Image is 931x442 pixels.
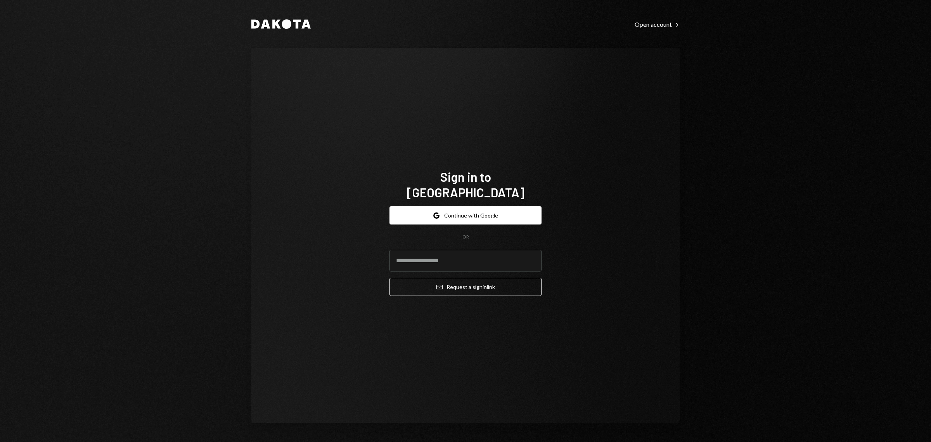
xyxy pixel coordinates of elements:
div: Open account [635,21,680,28]
button: Continue with Google [389,206,542,224]
h1: Sign in to [GEOGRAPHIC_DATA] [389,169,542,200]
div: OR [462,234,469,240]
a: Open account [635,20,680,28]
button: Request a signinlink [389,278,542,296]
